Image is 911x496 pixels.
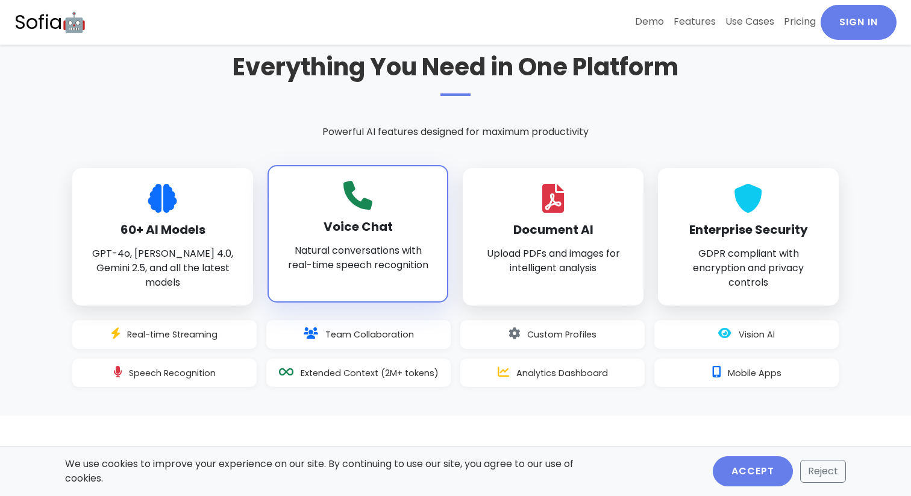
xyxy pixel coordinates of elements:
p: Powerful AI features designed for maximum productivity [72,125,839,139]
a: Use Cases [721,5,779,39]
span: Mobile Apps [728,367,781,379]
a: Sign In [821,5,897,40]
p: We use cookies to improve your experience on our site. By continuing to use our site, you agree t... [65,457,581,486]
a: Demo [630,5,669,39]
p: GPT-4o, [PERSON_NAME] 4.0, Gemini 2.5, and all the latest models [88,246,237,290]
h3: Document AI [478,222,628,237]
p: Upload PDFs and images for intelligent analysis [478,246,628,275]
span: Analytics Dashboard [516,367,608,379]
button: Accept [713,456,793,486]
a: Pricing [779,5,821,39]
span: Vision AI [739,328,775,341]
span: Extended Context (2M+ tokens) [301,367,439,379]
span: Real-time Streaming [127,328,218,341]
h3: 60+ AI Models [88,222,237,237]
p: GDPR compliant with encryption and privacy controls [674,246,823,290]
span: Team Collaboration [325,328,414,341]
h2: Everything You Need in One Platform [72,52,839,96]
h3: Voice Chat [283,219,433,234]
h3: Enterprise Security [674,222,823,237]
h2: Perfect For Every Task [72,445,839,488]
a: Features [669,5,721,39]
p: Natural conversations with real-time speech recognition [283,243,433,272]
span: Custom Profiles [527,328,596,341]
a: Sofia🤖 [14,5,86,40]
button: Reject [800,460,846,483]
span: Speech Recognition [129,367,216,379]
